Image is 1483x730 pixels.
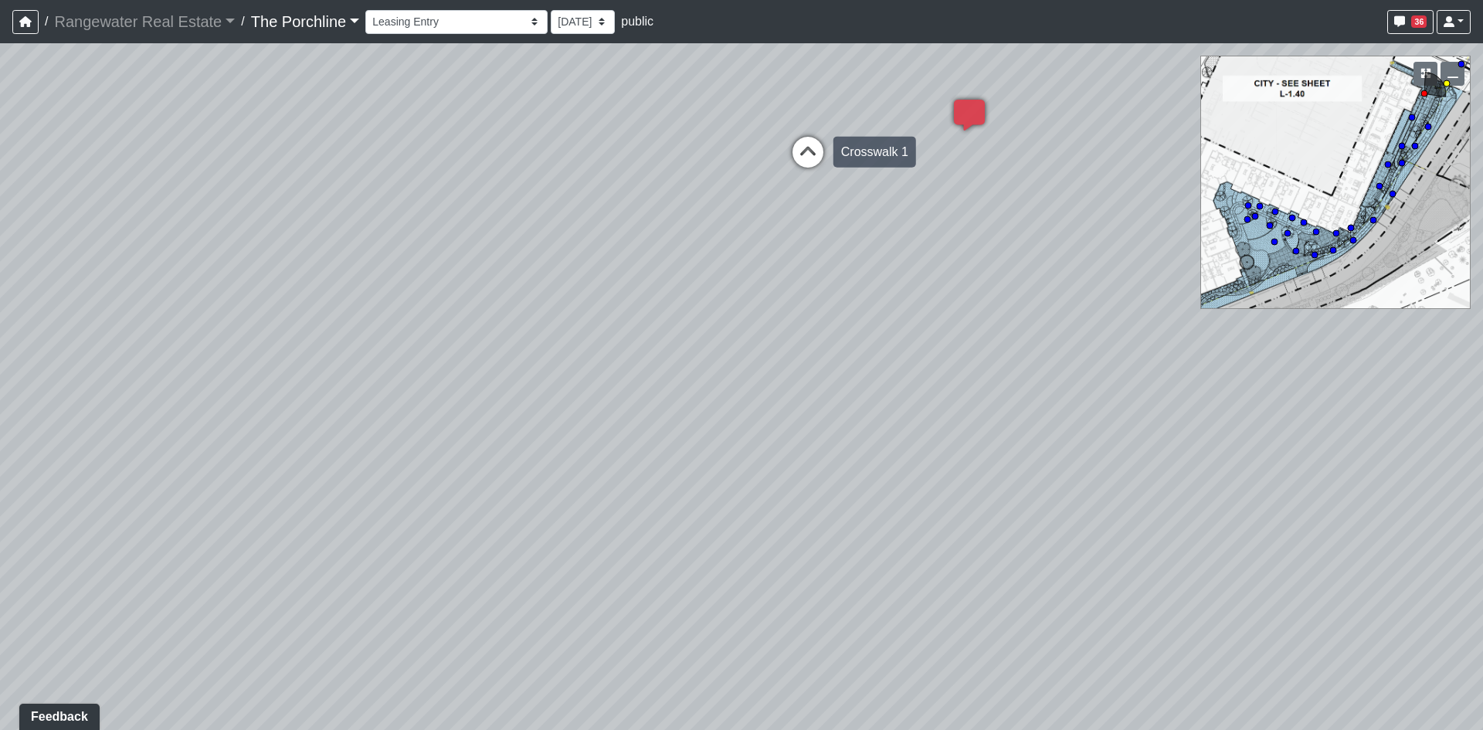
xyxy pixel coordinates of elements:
[833,137,916,168] div: Crosswalk 1
[1411,15,1427,28] span: 36
[251,6,360,37] a: The Porchline
[235,6,250,37] span: /
[12,699,103,730] iframe: Ybug feedback widget
[621,15,653,28] span: public
[54,6,235,37] a: Rangewater Real Estate
[39,6,54,37] span: /
[1387,10,1434,34] button: 36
